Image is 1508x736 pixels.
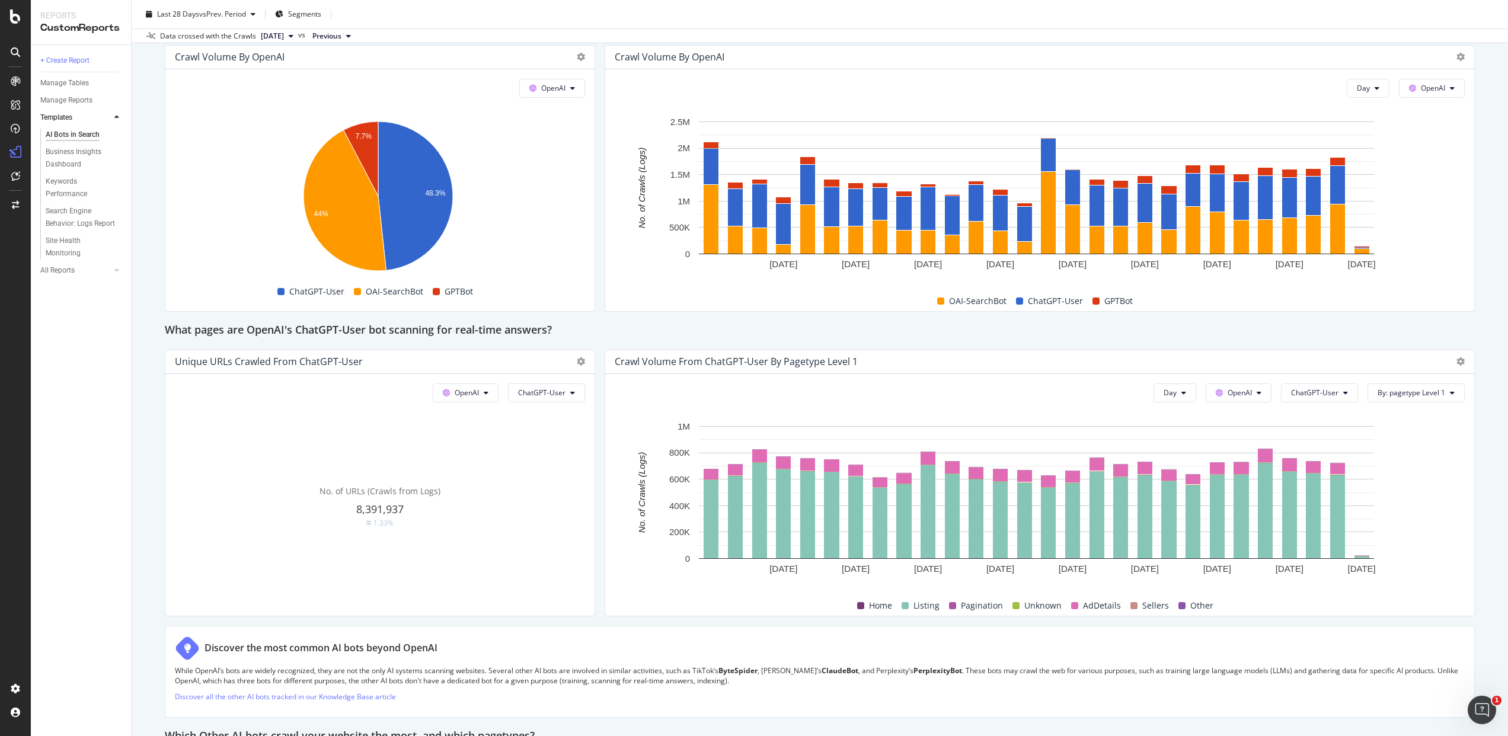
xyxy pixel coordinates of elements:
[1421,83,1445,93] span: OpenAI
[373,518,394,528] div: 1.33%
[1378,388,1445,398] span: By: pagetype Level 1
[270,5,326,24] button: Segments
[1291,388,1338,398] span: ChatGPT-User
[175,665,1465,686] p: While OpenAI’s bots are widely recognized, they are not the only AI systems scanning websites. Se...
[1131,259,1159,269] text: [DATE]
[175,692,396,702] a: Discover all the other AI bots tracked in our Knowledge Base article
[205,641,437,655] div: Discover the most common AI bots beyond OpenAI
[961,599,1003,613] span: Pagination
[1190,599,1213,613] span: Other
[366,521,371,524] img: Equal
[40,55,90,67] div: + Create Report
[615,356,858,367] div: Crawl Volume from ChatGPT-User by pagetype Level 1
[842,564,870,574] text: [DATE]
[40,9,122,21] div: Reports
[356,502,404,516] span: 8,391,937
[165,626,1475,718] div: Discover the most common AI bots beyond OpenAIWhile OpenAI’s bots are widely recognized, they are...
[1131,564,1159,574] text: [DATE]
[256,29,298,43] button: [DATE]
[40,77,89,89] div: Manage Tables
[518,388,565,398] span: ChatGPT-User
[1164,388,1177,398] span: Day
[914,564,942,574] text: [DATE]
[519,79,585,98] button: OpenAI
[1059,564,1087,574] text: [DATE]
[615,116,1459,281] svg: A chart.
[1154,383,1196,402] button: Day
[455,388,479,398] span: OpenAI
[1203,259,1231,269] text: [DATE]
[1348,564,1376,574] text: [DATE]
[40,94,123,107] a: Manage Reports
[312,31,341,41] span: Previous
[1024,599,1062,613] span: Unknown
[615,420,1459,586] svg: A chart.
[46,146,123,171] a: Business Insights Dashboard
[46,175,112,200] div: Keywords Performance
[445,284,473,299] span: GPTBot
[1357,83,1370,93] span: Day
[165,321,1475,340] div: What pages are OpenAI's ChatGPT-User bot scanning for real-time answers?
[1368,383,1465,402] button: By: pagetype Level 1
[822,665,858,676] strong: ClaudeBot
[261,31,284,41] span: 2025 Sep. 21st
[1276,259,1303,269] text: [DATE]
[678,196,690,206] text: 1M
[320,485,440,497] span: No. of URLs (Crawls from Logs)
[541,83,565,93] span: OpenAI
[46,146,114,171] div: Business Insights Dashboard
[678,421,690,431] text: 1M
[1468,696,1496,724] iframe: Intercom live chat
[175,116,582,281] svg: A chart.
[769,564,797,574] text: [DATE]
[141,5,260,24] button: Last 28 DaysvsPrev. Period
[1228,388,1252,398] span: OpenAI
[508,383,585,402] button: ChatGPT-User
[46,235,112,260] div: Site Health Monitoring
[1142,599,1169,613] span: Sellers
[175,51,285,63] div: Crawl Volume by OpenAI
[433,383,499,402] button: OpenAI
[165,45,595,312] div: Crawl Volume by OpenAIOpenAIA chart.ChatGPT-UserOAI-SearchBotGPTBot
[669,222,690,232] text: 500K
[718,665,758,676] strong: ByteSpider
[670,169,690,180] text: 1.5M
[637,452,647,533] text: No. of Crawls (Logs)
[40,111,72,124] div: Templates
[157,9,199,19] span: Last 28 Days
[1104,294,1133,308] span: GPTBot
[289,284,344,299] span: ChatGPT-User
[46,129,100,141] div: AI Bots in Search
[40,77,123,89] a: Manage Tables
[986,564,1014,574] text: [DATE]
[637,148,647,229] text: No. of Crawls (Logs)
[425,189,445,197] text: 48.3%
[288,9,321,19] span: Segments
[842,259,870,269] text: [DATE]
[869,599,892,613] span: Home
[165,321,552,340] h2: What pages are OpenAI's ChatGPT-User bot scanning for real-time answers?
[160,31,256,41] div: Data crossed with the Crawls
[670,117,690,127] text: 2.5M
[199,9,246,19] span: vs Prev. Period
[298,30,308,40] span: vs
[605,350,1475,616] div: Crawl Volume from ChatGPT-User by pagetype Level 1DayOpenAIChatGPT-UserBy: pagetype Level 1A char...
[308,29,356,43] button: Previous
[1399,79,1465,98] button: OpenAI
[605,45,1475,312] div: Crawl Volume by OpenAIDayOpenAIA chart.OAI-SearchBotChatGPT-UserGPTBot
[1206,383,1271,402] button: OpenAI
[40,55,123,67] a: + Create Report
[46,205,123,230] a: Search Engine Behavior: Logs Report
[40,111,111,124] a: Templates
[685,249,690,259] text: 0
[669,447,690,457] text: 800K
[1083,599,1121,613] span: AdDetails
[40,21,122,35] div: CustomReports
[1347,79,1389,98] button: Day
[46,205,116,230] div: Search Engine Behavior: Logs Report
[986,259,1014,269] text: [DATE]
[1028,294,1083,308] span: ChatGPT-User
[1348,259,1376,269] text: [DATE]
